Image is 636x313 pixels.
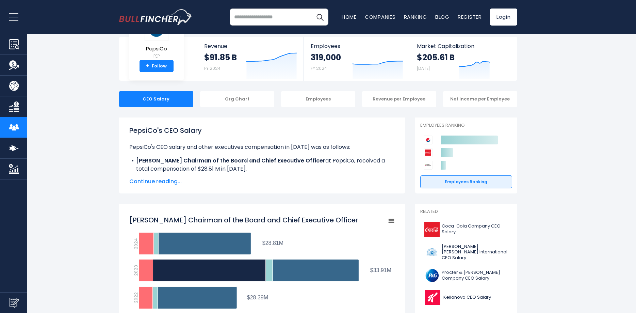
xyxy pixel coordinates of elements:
span: Continue reading... [129,177,395,186]
a: Employees 319,000 FY 2024 [304,37,410,81]
div: CEO Salary [119,91,193,107]
img: KO logo [424,222,440,237]
strong: 319,000 [311,52,341,63]
p: PepsiCo's CEO salary and other executives compensation in [DATE] was as follows: [129,143,395,151]
tspan: [PERSON_NAME] Chairman of the Board and Chief Executive Officer [129,215,358,225]
img: K logo [424,290,441,305]
b: [PERSON_NAME] Chairman of the Board and Chief Executive Officer [136,157,325,165]
p: Related [420,209,512,215]
div: Revenue per Employee [362,91,436,107]
img: bullfincher logo [119,9,192,25]
span: PepsiCo [145,46,168,52]
span: Market Capitalization [417,43,509,49]
a: +Follow [140,60,174,72]
small: [DATE] [417,65,430,71]
span: Kellanova CEO Salary [443,295,491,300]
a: Home [342,13,357,20]
span: Employees [311,43,403,49]
tspan: $28.39M [247,295,268,300]
a: Employees Ranking [420,175,512,188]
h1: PepsiCo's CEO Salary [129,125,395,136]
a: Market Capitalization $205.61 B [DATE] [410,37,516,81]
small: PEP [145,53,168,59]
a: Register [458,13,482,20]
a: Ranking [404,13,427,20]
small: FY 2024 [311,65,327,71]
span: [PERSON_NAME] [PERSON_NAME] International CEO Salary [442,244,508,261]
a: Go to homepage [119,9,192,25]
span: Revenue [204,43,297,49]
strong: + [146,63,149,69]
tspan: $28.81M [262,240,283,246]
a: [PERSON_NAME] [PERSON_NAME] International CEO Salary [420,242,512,263]
img: PG logo [424,268,440,283]
span: Procter & [PERSON_NAME] Company CEO Salary [442,270,508,281]
small: FY 2024 [204,65,221,71]
text: 2024 [133,238,139,249]
text: 2023 [133,265,139,276]
div: Employees [281,91,355,107]
img: Coca-Cola Company competitors logo [424,148,433,157]
img: PepsiCo competitors logo [424,136,433,144]
div: Net Income per Employee [443,91,517,107]
a: Revenue $91.85 B FY 2024 [197,37,304,81]
tspan: $33.91M [370,267,391,273]
a: Blog [435,13,450,20]
strong: $205.61 B [417,52,455,63]
div: Org Chart [200,91,274,107]
a: Companies [365,13,396,20]
span: Coca-Cola Company CEO Salary [442,223,508,235]
button: Search [311,9,328,26]
img: Keurig Dr Pepper competitors logo [424,161,433,170]
a: Login [490,9,517,26]
img: PM logo [424,245,440,260]
a: PepsiCo PEP [144,18,169,60]
a: Procter & [PERSON_NAME] Company CEO Salary [420,266,512,285]
text: 2022 [133,292,139,303]
a: Kellanova CEO Salary [420,288,512,307]
p: Employees Ranking [420,123,512,128]
a: Coca-Cola Company CEO Salary [420,220,512,239]
strong: $91.85 B [204,52,237,63]
li: at PepsiCo, received a total compensation of $28.81 M in [DATE]. [129,157,395,173]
